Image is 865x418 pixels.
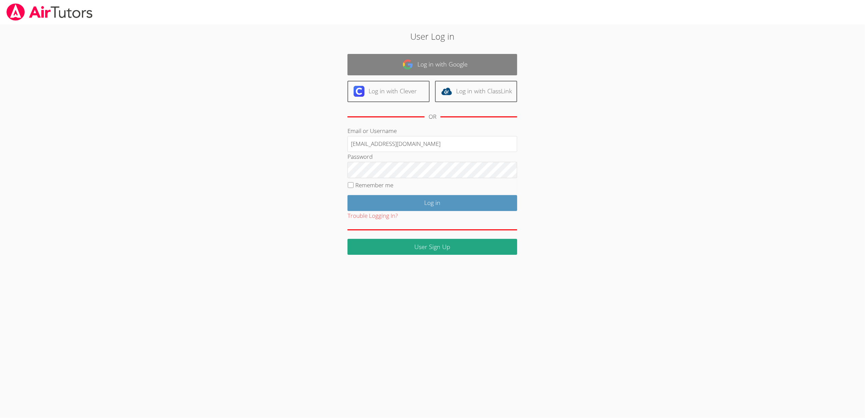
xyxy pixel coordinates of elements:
[6,3,93,21] img: airtutors_banner-c4298cdbf04f3fff15de1276eac7730deb9818008684d7c2e4769d2f7ddbe033.png
[347,211,398,221] button: Trouble Logging In?
[356,181,394,189] label: Remember me
[347,195,517,211] input: Log in
[435,81,517,102] a: Log in with ClassLink
[429,112,436,122] div: OR
[347,239,517,255] a: User Sign Up
[347,54,517,75] a: Log in with Google
[354,86,364,97] img: clever-logo-6eab21bc6e7a338710f1a6ff85c0baf02591cd810cc4098c63d3a4b26e2feb20.svg
[347,127,397,135] label: Email or Username
[347,81,430,102] a: Log in with Clever
[347,153,373,160] label: Password
[441,86,452,97] img: classlink-logo-d6bb404cc1216ec64c9a2012d9dc4662098be43eaf13dc465df04b49fa7ab582.svg
[402,59,413,70] img: google-logo-50288ca7cdecda66e5e0955fdab243c47b7ad437acaf1139b6f446037453330a.svg
[199,30,666,43] h2: User Log in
